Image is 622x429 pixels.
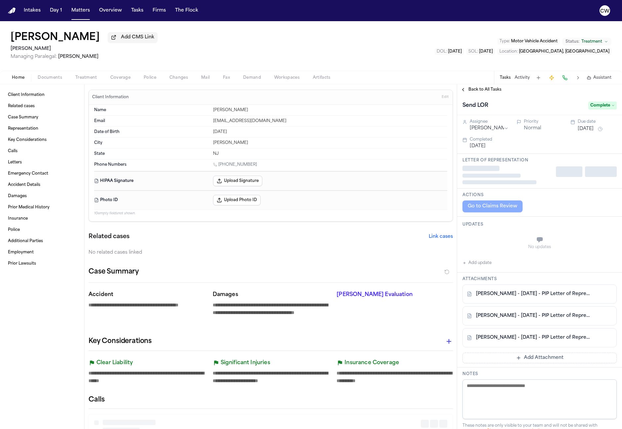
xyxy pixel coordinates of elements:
[94,118,209,124] dt: Email
[96,5,125,17] button: Overview
[213,195,261,205] button: Upload Photo ID
[21,5,43,17] button: Intakes
[38,75,62,80] span: Documents
[213,107,447,113] div: [PERSON_NAME]
[5,168,79,179] a: Emergency Contact
[128,5,146,17] button: Tasks
[511,39,558,43] span: Motor Vehicle Accident
[476,313,590,319] a: [PERSON_NAME] - [DATE] - PIP Letter of Representation - Atlantic Specialty Insurance Company
[5,101,79,111] a: Related cases
[12,75,24,80] span: Home
[524,119,563,124] div: Priority
[169,75,188,80] span: Changes
[476,334,590,341] a: [PERSON_NAME] - [DATE] - PIP Letter of Representation Plymouth Rock
[75,75,97,80] span: Treatment
[201,75,210,80] span: Mail
[94,162,127,167] span: Phone Numbers
[466,48,495,55] button: Edit SOL: 2026-07-26
[47,5,65,17] button: Day 1
[213,291,329,299] p: Damages
[497,38,560,45] button: Edit Type: Motor Vehicle Accident
[497,48,611,55] button: Edit Location: Jackson, NJ
[121,34,154,41] span: Add CMS Link
[144,75,156,80] span: Police
[213,140,447,146] div: [PERSON_NAME]
[596,125,604,133] button: Snooze task
[524,125,541,132] button: Normal
[213,151,447,156] div: NJ
[5,247,79,258] a: Employment
[89,232,129,241] h2: Related cases
[11,32,100,44] h1: [PERSON_NAME]
[470,137,617,142] div: Completed
[581,39,602,44] span: Treatment
[89,267,139,277] h2: Case Summary
[5,146,79,156] a: Calls
[457,87,505,92] button: Back to All Tasks
[94,176,209,186] dt: HIPAA Signature
[89,336,152,347] h2: Key Considerations
[94,140,209,146] dt: City
[476,291,590,297] a: [PERSON_NAME] - [DATE] - PIP Letter of Representation - Allstate
[442,95,449,100] span: Edit
[213,118,447,124] div: [EMAIL_ADDRESS][DOMAIN_NAME]
[462,259,492,267] button: Add update
[435,48,464,55] button: Edit DOL: 2024-07-26
[8,8,16,14] img: Finch Logo
[462,353,617,363] button: Add Attachment
[437,50,447,54] span: DOL :
[108,32,158,43] button: Add CMS Link
[448,50,462,54] span: [DATE]
[440,92,451,103] button: Edit
[468,87,501,92] span: Back to All Tasks
[5,157,79,168] a: Letters
[429,234,453,240] button: Link cases
[499,39,510,43] span: Type :
[213,176,262,186] button: Upload Signature
[460,100,491,111] h1: Send LOR
[470,143,486,150] button: [DATE]
[58,54,98,59] span: [PERSON_NAME]
[5,258,79,269] a: Prior Lawsuits
[213,129,447,135] div: [DATE]
[5,191,79,201] a: Damages
[534,73,543,82] button: Add Task
[5,135,79,145] a: Key Considerations
[91,95,130,100] h3: Client Information
[221,359,270,367] p: Significant Injuries
[500,75,511,80] button: Tasks
[150,5,168,17] button: Firms
[223,75,230,80] span: Fax
[11,32,100,44] button: Edit matter name
[89,395,453,405] h2: Calls
[337,291,453,299] p: [PERSON_NAME] Evaluation
[313,75,331,80] span: Artifacts
[96,359,133,367] p: Clear Liability
[462,371,617,377] h3: Notes
[8,8,16,14] a: Home
[5,236,79,246] a: Additional Parties
[470,119,509,124] div: Assignee
[515,75,530,80] button: Activity
[94,195,209,205] dt: Photo ID
[560,73,569,82] button: Make a Call
[578,126,594,132] button: [DATE]
[462,222,617,227] h3: Updates
[69,5,92,17] button: Matters
[593,75,611,80] span: Assistant
[5,180,79,190] a: Accident Details
[587,75,611,80] button: Assistant
[172,5,201,17] button: The Flock
[462,244,617,250] div: No updates
[5,213,79,224] a: Insurance
[519,50,609,54] span: [GEOGRAPHIC_DATA], [GEOGRAPHIC_DATA]
[5,225,79,235] a: Police
[89,249,453,256] div: No related cases linked
[588,102,617,109] span: Complete
[468,50,478,54] span: SOL :
[462,158,617,163] h3: Letter of Representation
[547,73,556,82] button: Create Immediate Task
